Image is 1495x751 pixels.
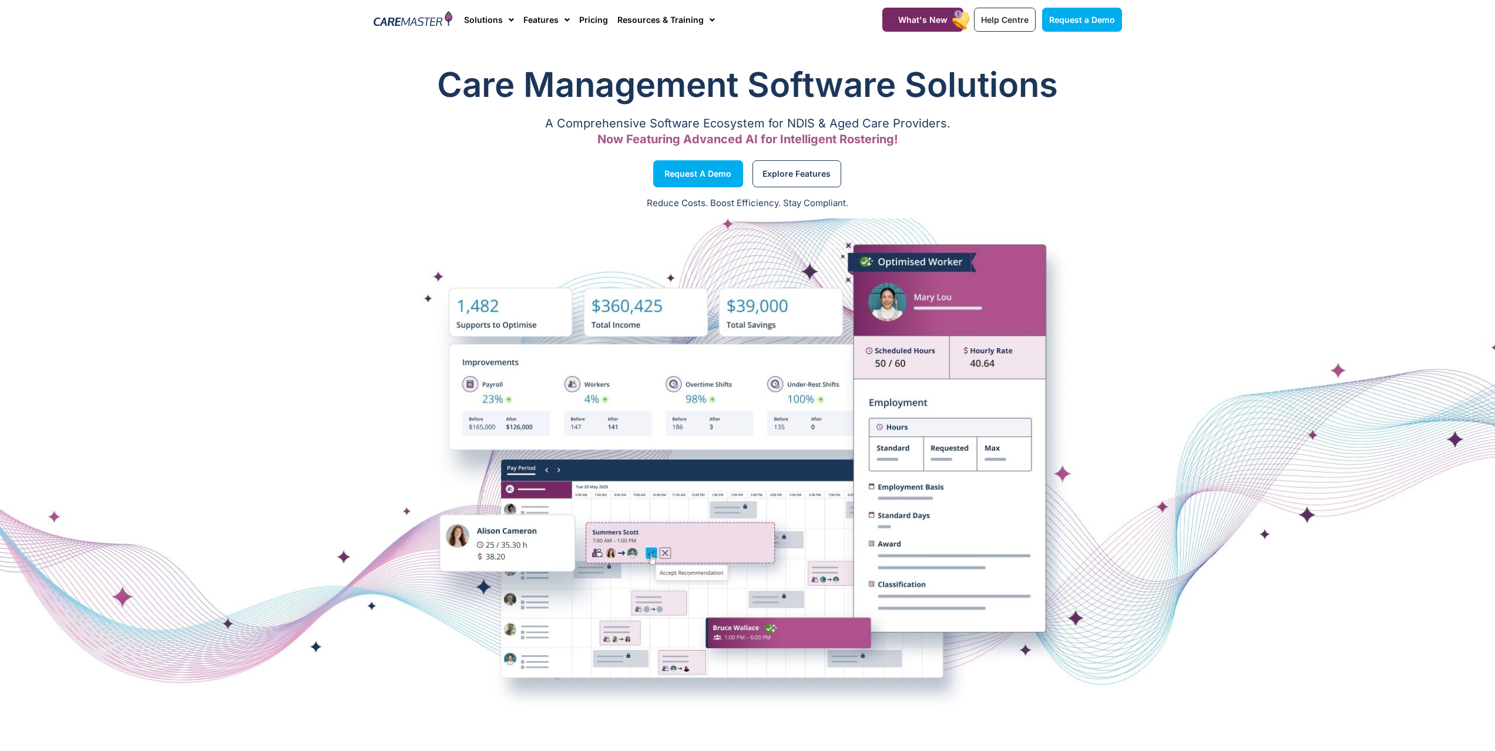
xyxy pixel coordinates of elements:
[882,8,963,32] a: What's New
[653,160,743,187] a: Request a Demo
[1049,15,1115,25] span: Request a Demo
[752,160,841,187] a: Explore Features
[664,171,731,177] span: Request a Demo
[374,120,1122,127] p: A Comprehensive Software Ecosystem for NDIS & Aged Care Providers.
[981,15,1029,25] span: Help Centre
[374,11,453,29] img: CareMaster Logo
[762,171,831,177] span: Explore Features
[374,61,1122,108] h1: Care Management Software Solutions
[597,132,898,146] span: Now Featuring Advanced AI for Intelligent Rostering!
[974,8,1036,32] a: Help Centre
[1042,8,1122,32] a: Request a Demo
[898,15,948,25] span: What's New
[7,197,1488,210] p: Reduce Costs. Boost Efficiency. Stay Compliant.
